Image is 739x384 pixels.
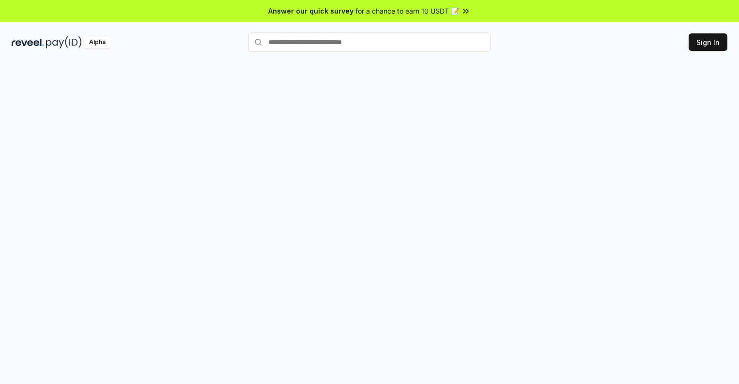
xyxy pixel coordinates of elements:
[12,36,44,48] img: reveel_dark
[355,6,459,16] span: for a chance to earn 10 USDT 📝
[268,6,354,16] span: Answer our quick survey
[84,36,111,48] div: Alpha
[46,36,82,48] img: pay_id
[689,33,727,51] button: Sign In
